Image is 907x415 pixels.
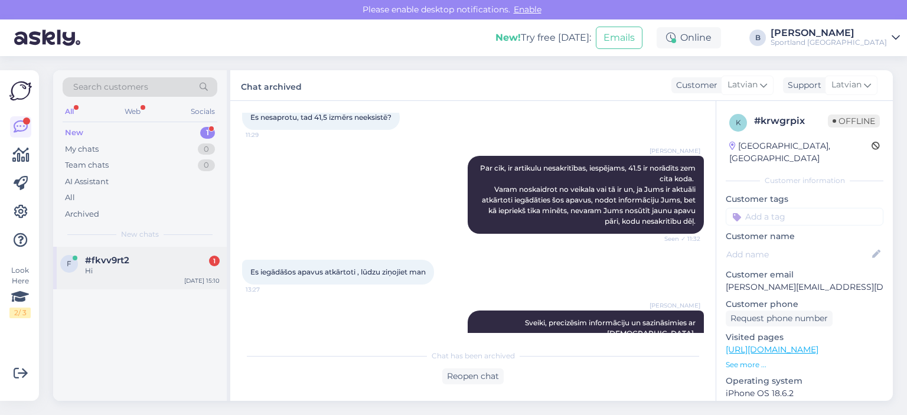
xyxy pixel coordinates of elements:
span: 11:29 [246,130,290,139]
span: f [67,259,71,268]
span: Search customers [73,81,148,93]
div: Team chats [65,159,109,171]
p: Operating system [726,375,883,387]
span: [PERSON_NAME] [650,146,700,155]
div: Online [657,27,721,48]
span: Enable [510,4,545,15]
p: Visited pages [726,331,883,344]
div: New [65,127,83,139]
p: Customer email [726,269,883,281]
div: 2 / 3 [9,308,31,318]
div: Reopen chat [442,368,504,384]
div: Customer information [726,175,883,186]
p: iPhone OS 18.6.2 [726,387,883,400]
span: k [736,118,741,127]
span: Es iegādāšos apavus atkārtoti , lūdzu ziņojiet man [250,267,426,276]
a: [URL][DOMAIN_NAME] [726,344,818,355]
span: Chat has been archived [432,351,515,361]
span: Offline [828,115,880,128]
span: Sveiki, precizēsim informāciju un sazināsimies ar [DEMOGRAPHIC_DATA]. [525,318,697,338]
div: [PERSON_NAME] [771,28,887,38]
div: Try free [DATE]: [495,31,591,45]
span: Latvian [831,79,862,92]
img: Askly Logo [9,80,32,102]
div: AI Assistant [65,176,109,188]
p: Customer phone [726,298,883,311]
input: Add name [726,248,870,261]
a: [PERSON_NAME]Sportland [GEOGRAPHIC_DATA] [771,28,900,47]
div: Web [122,104,143,119]
div: Socials [188,104,217,119]
div: My chats [65,143,99,155]
input: Add a tag [726,208,883,226]
div: # krwgrpix [754,114,828,128]
div: B [749,30,766,46]
span: Latvian [727,79,758,92]
div: [GEOGRAPHIC_DATA], [GEOGRAPHIC_DATA] [729,140,872,165]
div: [DATE] 15:10 [184,276,220,285]
p: Customer name [726,230,883,243]
button: Emails [596,27,642,49]
b: New! [495,32,521,43]
div: 1 [200,127,215,139]
p: See more ... [726,360,883,370]
div: Sportland [GEOGRAPHIC_DATA] [771,38,887,47]
span: [PERSON_NAME] [650,301,700,310]
div: Customer [671,79,717,92]
label: Chat archived [241,77,302,93]
div: Support [783,79,821,92]
p: [PERSON_NAME][EMAIL_ADDRESS][DOMAIN_NAME] [726,281,883,293]
div: 0 [198,143,215,155]
span: Par cik, ir artikulu nesakritības, iespējams, 41.5 ir norādīts zem cita koda. Varam noskaidrot no... [480,164,697,226]
div: Look Here [9,265,31,318]
span: Es nesaprotu, tad 41,5 izmērs neeksistē? [250,113,391,122]
span: New chats [121,229,159,240]
span: 13:27 [246,285,290,294]
div: 1 [209,256,220,266]
div: Hi [85,266,220,276]
div: All [65,192,75,204]
span: #fkvv9rt2 [85,255,129,266]
div: All [63,104,76,119]
div: Archived [65,208,99,220]
p: Customer tags [726,193,883,205]
div: 0 [198,159,215,171]
span: Seen ✓ 11:32 [656,234,700,243]
div: Request phone number [726,311,833,326]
